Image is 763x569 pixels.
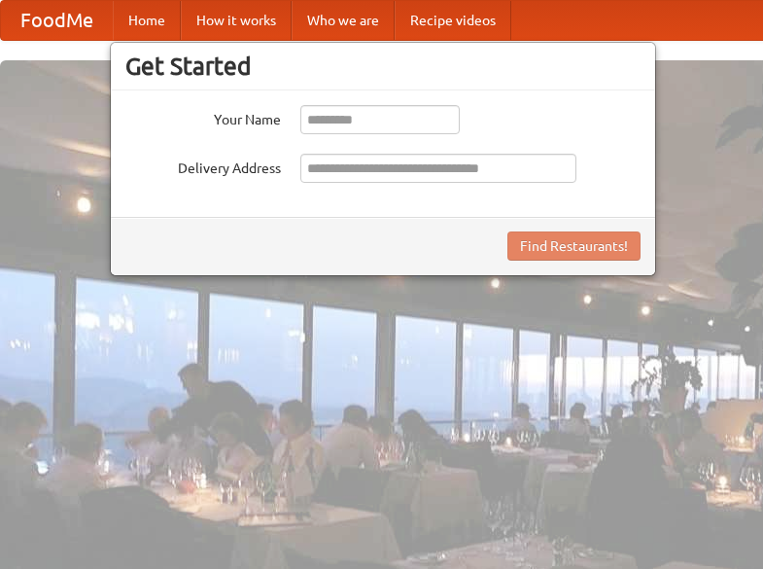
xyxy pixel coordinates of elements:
[395,1,511,40] a: Recipe videos
[125,154,281,178] label: Delivery Address
[113,1,181,40] a: Home
[292,1,395,40] a: Who we are
[1,1,113,40] a: FoodMe
[181,1,292,40] a: How it works
[507,231,641,261] button: Find Restaurants!
[125,52,641,81] h3: Get Started
[125,105,281,129] label: Your Name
